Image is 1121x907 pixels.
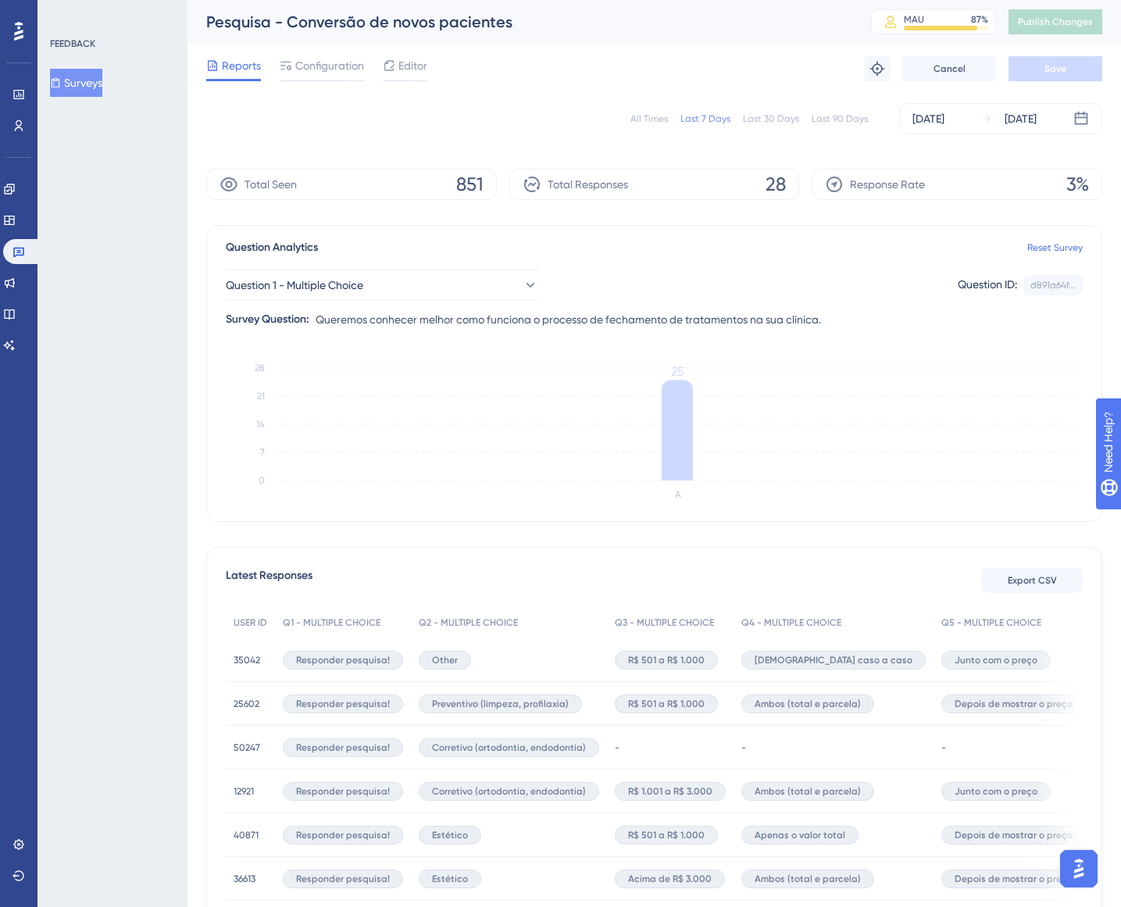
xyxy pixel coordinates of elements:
[1066,172,1089,197] span: 3%
[296,873,390,885] span: Responder pesquisa!
[234,698,259,710] span: 25602
[955,785,1037,798] span: Junto com o preço
[955,873,1073,885] span: Depois de mostrar o preço
[628,873,712,885] span: Acima de R$ 3.000
[1044,62,1066,75] span: Save
[432,829,468,841] span: Estético
[755,785,861,798] span: Ambos (total e parcela)
[226,238,318,257] span: Question Analytics
[755,698,861,710] span: Ambos (total e parcela)
[1009,56,1102,81] button: Save
[902,56,996,81] button: Cancel
[296,741,390,754] span: Responder pesquisa!
[955,829,1073,841] span: Depois de mostrar o preço
[934,62,966,75] span: Cancel
[680,112,730,125] div: Last 7 Days
[941,741,946,754] span: -
[226,566,312,595] span: Latest Responses
[812,112,868,125] div: Last 90 Days
[295,56,364,75] span: Configuration
[1005,109,1037,128] div: [DATE]
[981,568,1083,593] button: Export CSV
[548,175,628,194] span: Total Responses
[766,172,786,197] span: 28
[912,109,944,128] div: [DATE]
[296,829,390,841] span: Responder pesquisa!
[755,654,912,666] span: [DEMOGRAPHIC_DATA] caso a caso
[1027,241,1083,254] a: Reset Survey
[675,489,681,500] text: A
[259,475,265,486] tspan: 0
[1018,16,1093,28] span: Publish Changes
[296,698,390,710] span: Responder pesquisa!
[615,616,714,629] span: Q3 - MULTIPLE CHOICE
[741,616,841,629] span: Q4 - MULTIPLE CHOICE
[234,873,255,885] span: 36613
[222,56,261,75] span: Reports
[432,698,569,710] span: Preventivo (limpeza, profilaxia)
[432,741,586,754] span: Corretivo (ortodontia, endodontia)
[245,175,297,194] span: Total Seen
[1008,574,1057,587] span: Export CSV
[316,310,821,329] span: Queremos conhecer melhor como funciona o processo de fechamento de tratamentos na sua clínica.
[971,13,988,26] div: 87 %
[628,654,705,666] span: R$ 501 a R$ 1.000
[37,4,98,23] span: Need Help?
[432,654,458,666] span: Other
[296,654,390,666] span: Responder pesquisa!
[255,362,265,373] tspan: 28
[432,873,468,885] span: Estético
[50,69,102,97] button: Surveys
[398,56,427,75] span: Editor
[234,616,267,629] span: USER ID
[456,172,484,197] span: 851
[234,785,254,798] span: 12921
[226,276,363,295] span: Question 1 - Multiple Choice
[226,310,309,329] div: Survey Question:
[850,175,925,194] span: Response Rate
[628,698,705,710] span: R$ 501 a R$ 1.000
[419,616,518,629] span: Q2 - MULTIPLE CHOICE
[234,741,260,754] span: 50247
[1055,845,1102,892] iframe: UserGuiding AI Assistant Launcher
[283,616,380,629] span: Q1 - MULTIPLE CHOICE
[234,654,260,666] span: 35042
[630,112,668,125] div: All Times
[50,37,95,50] div: FEEDBACK
[741,741,746,754] span: -
[1009,9,1102,34] button: Publish Changes
[257,391,265,402] tspan: 21
[958,275,1017,295] div: Question ID:
[256,419,265,430] tspan: 14
[206,11,832,33] div: Pesquisa - Conversão de novos pacientes
[904,13,924,26] div: MAU
[296,785,390,798] span: Responder pesquisa!
[234,829,259,841] span: 40871
[955,698,1073,710] span: Depois de mostrar o preço
[941,616,1041,629] span: Q5 - MULTIPLE CHOICE
[755,829,845,841] span: Apenas o valor total
[955,654,1037,666] span: Junto com o preço
[226,270,538,301] button: Question 1 - Multiple Choice
[432,785,586,798] span: Corretivo (ortodontia, endodontia)
[1030,279,1076,291] div: d891a64f...
[615,741,619,754] span: -
[671,364,684,379] tspan: 25
[755,873,861,885] span: Ambos (total e parcela)
[628,785,712,798] span: R$ 1.001 a R$ 3.000
[743,112,799,125] div: Last 30 Days
[628,829,705,841] span: R$ 501 a R$ 1.000
[260,447,265,458] tspan: 7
